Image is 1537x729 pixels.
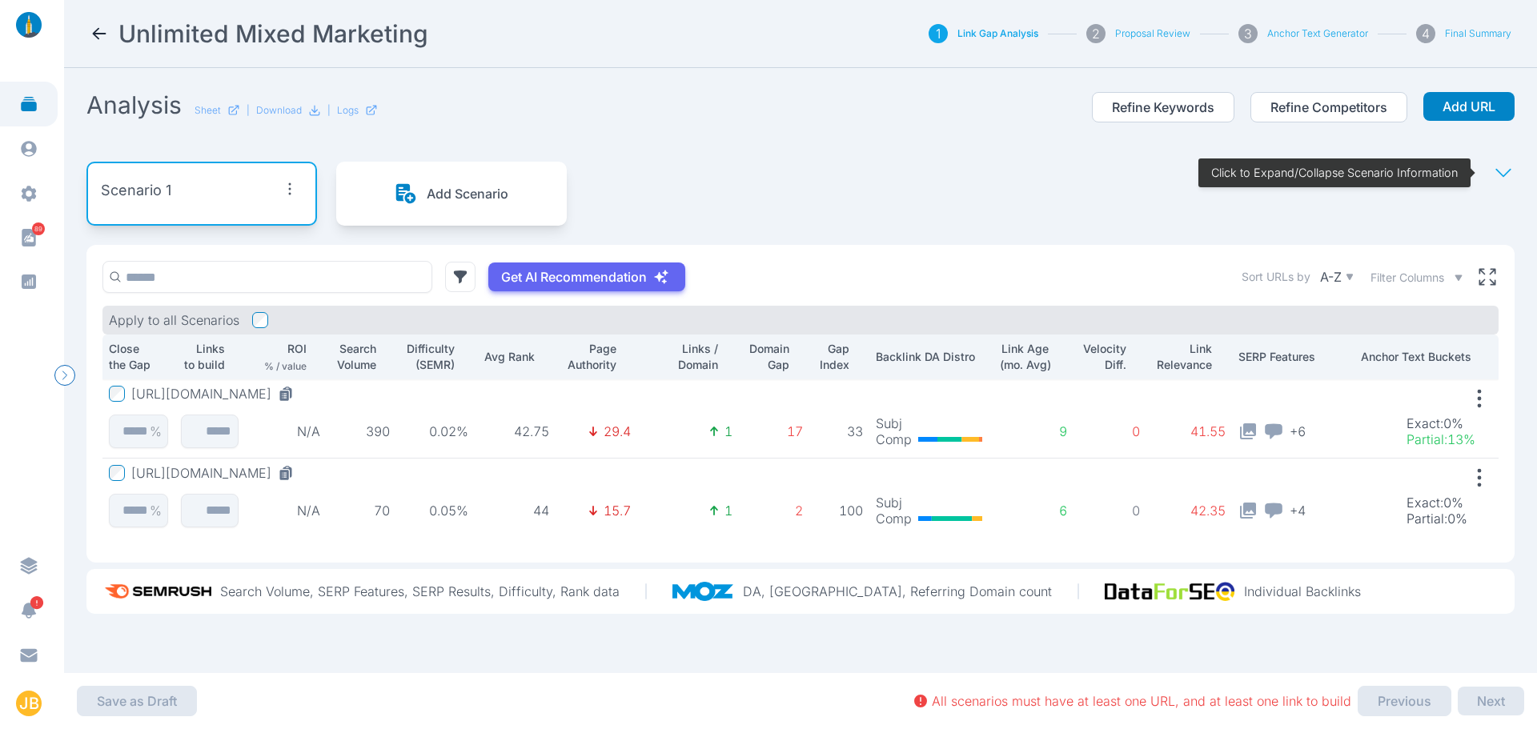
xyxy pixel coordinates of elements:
label: Sort URLs by [1242,269,1310,285]
p: 42.75 [481,423,549,439]
p: Partial : 13% [1407,431,1475,447]
p: Subj [876,415,912,431]
p: % [150,503,162,519]
p: Velocity Diff. [1080,341,1127,373]
p: 390 [333,423,390,439]
span: 89 [32,222,45,235]
p: Gap Index [816,341,849,373]
a: Sheet| [195,104,250,117]
button: Next [1458,687,1524,715]
p: DA, [GEOGRAPHIC_DATA], Referring Domain count [743,583,1052,599]
p: 6 [998,503,1067,519]
button: Get AI Recommendation [488,262,685,291]
button: Filter Columns [1370,270,1463,286]
p: % [150,423,162,439]
p: Scenario 1 [101,179,171,202]
p: 0.05% [403,503,468,519]
button: [URL][DOMAIN_NAME] [131,386,300,402]
p: Click to Expand/Collapse Scenario Information [1211,165,1458,181]
p: A-Z [1320,269,1342,285]
p: 0 [1080,503,1141,519]
p: 2 [745,503,803,519]
p: 70 [333,503,390,519]
p: 44 [481,503,549,519]
p: Links to build [181,341,226,373]
p: 17 [745,423,803,439]
p: Sheet [195,104,221,117]
button: Previous [1358,686,1451,716]
p: 42.35 [1153,503,1226,519]
button: Proposal Review [1115,27,1190,40]
p: 0.02% [403,423,468,439]
p: Link Relevance [1153,341,1211,373]
button: A-Z [1317,266,1358,288]
button: [URL][DOMAIN_NAME] [131,465,300,481]
p: Anchor Text Buckets [1361,349,1492,365]
p: Subj [876,495,912,511]
span: + 6 [1290,422,1306,439]
div: 3 [1238,24,1258,43]
p: 1 [724,423,732,439]
p: Logs [337,104,359,117]
p: N/A [251,503,320,519]
span: + 4 [1290,501,1306,519]
p: Partial : 0% [1407,511,1467,527]
p: Comp [876,431,912,447]
p: SERP Features [1238,349,1348,365]
p: ROI [287,341,307,357]
p: 100 [816,503,862,519]
img: semrush_logo.573af308.png [99,575,220,607]
p: Links / Domain [644,341,718,373]
button: Refine Competitors [1250,92,1407,122]
p: Exact : 0% [1407,495,1467,511]
div: 4 [1416,24,1435,43]
p: Search Volume, SERP Features, SERP Results, Difficulty, Rank data [220,583,620,599]
p: 29.4 [604,423,631,439]
p: Exact : 0% [1407,415,1475,431]
button: Refine Keywords [1092,92,1234,122]
button: Final Summary [1445,27,1511,40]
button: Save as Draft [77,686,197,716]
p: Get AI Recommendation [501,269,647,285]
button: Add Scenario [395,182,508,205]
p: Close the Gap [109,341,155,373]
div: 1 [929,24,948,43]
div: 2 [1086,24,1106,43]
p: 33 [816,423,862,439]
p: 41.55 [1153,423,1226,439]
img: linklaunch_small.2ae18699.png [10,12,48,38]
p: Link Age (mo. Avg) [998,341,1053,373]
p: Search Volume [333,341,376,373]
img: moz_logo.a3998d80.png [672,582,744,601]
h2: Analysis [86,90,182,119]
p: % / value [264,360,307,373]
p: Backlink DA Distro [876,349,985,365]
button: Link Gap Analysis [957,27,1038,40]
div: | [327,104,378,117]
button: Anchor Text Generator [1267,27,1368,40]
img: data_for_seo_logo.e5120ddb.png [1105,582,1244,601]
p: 15.7 [604,503,631,519]
p: Avg Rank [481,349,535,365]
h2: Unlimited Mixed Marketing [118,19,428,48]
p: Comp [876,511,912,527]
p: Difficulty (SEMR) [403,341,454,373]
p: 1 [724,503,732,519]
p: Individual Backlinks [1244,583,1361,599]
span: Filter Columns [1370,270,1444,286]
p: N/A [251,423,320,439]
p: Domain Gap [745,341,789,373]
p: Apply to all Scenarios [109,312,239,328]
button: Add URL [1423,92,1515,121]
p: Download [256,104,302,117]
p: 9 [998,423,1067,439]
p: 0 [1080,423,1141,439]
p: Add Scenario [427,186,508,202]
p: Page Authority [562,341,616,373]
p: All scenarios must have at least one URL, and at least one link to build [932,693,1351,709]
